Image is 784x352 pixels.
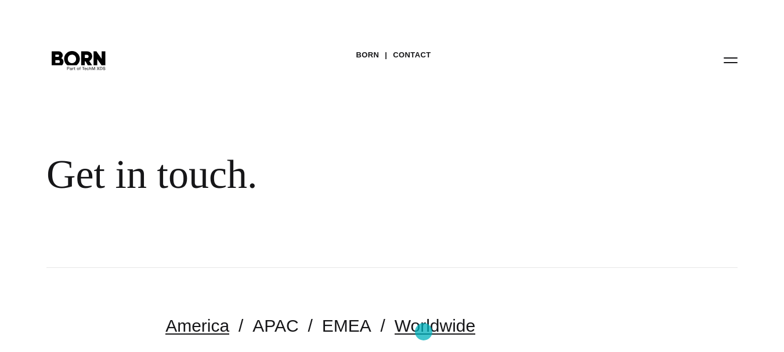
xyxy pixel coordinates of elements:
[252,316,298,335] a: APAC
[717,48,745,72] button: Open
[322,316,371,335] a: EMEA
[393,46,431,64] a: Contact
[356,46,379,64] a: BORN
[165,316,229,335] a: America
[46,151,708,198] div: Get in touch.
[395,316,476,335] a: Worldwide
